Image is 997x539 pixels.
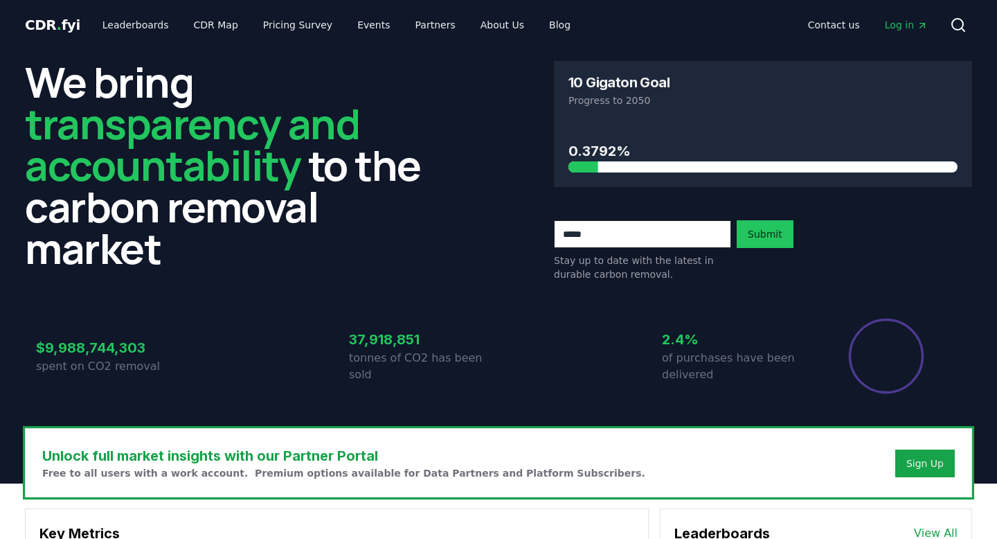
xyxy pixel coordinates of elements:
[662,329,811,350] h3: 2.4%
[554,254,731,281] p: Stay up to date with the latest in durable carbon removal.
[36,358,186,375] p: spent on CO2 removal
[349,350,498,383] p: tonnes of CO2 has been sold
[25,17,80,33] span: CDR fyi
[568,94,958,107] p: Progress to 2050
[404,12,467,37] a: Partners
[538,12,582,37] a: Blog
[57,17,62,33] span: .
[906,457,944,470] a: Sign Up
[847,317,925,395] div: Percentage of sales delivered
[737,220,793,248] button: Submit
[36,337,186,358] h3: $9,988,744,303
[895,450,955,477] button: Sign Up
[91,12,180,37] a: Leaderboards
[252,12,343,37] a: Pricing Survey
[662,350,811,383] p: of purchases have been delivered
[885,18,928,32] span: Log in
[25,61,443,269] h2: We bring to the carbon removal market
[25,95,359,193] span: transparency and accountability
[349,329,498,350] h3: 37,918,851
[91,12,582,37] nav: Main
[874,12,939,37] a: Log in
[42,466,645,480] p: Free to all users with a work account. Premium options available for Data Partners and Platform S...
[183,12,249,37] a: CDR Map
[469,12,535,37] a: About Us
[25,15,80,35] a: CDR.fyi
[346,12,401,37] a: Events
[568,76,670,89] h3: 10 Gigaton Goal
[568,141,958,161] h3: 0.3792%
[42,445,645,466] h3: Unlock full market insights with our Partner Portal
[797,12,871,37] a: Contact us
[797,12,939,37] nav: Main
